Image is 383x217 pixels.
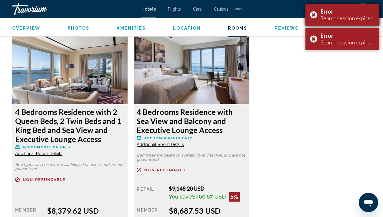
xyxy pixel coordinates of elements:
div: Retail [137,185,164,202]
div: $8,687.53 USD [169,206,246,215]
span: Photos [68,26,90,31]
div: $9,148.20 USD [169,185,246,192]
div: 5% [229,192,240,202]
h3: 4 Bedrooms Residence with Sea View and Balcony and Executive Lounge Access [137,107,246,134]
div: Search session expired. [321,39,375,46]
button: Location [173,25,201,31]
a: Flights [168,7,181,11]
button: Overview [12,25,40,31]
div: $8,379.62 USD [47,206,125,215]
a: Travorium [12,3,135,15]
a: Cars [193,7,202,11]
img: 4e6a301e-58f4-4e44-bffe-58d230932ed9.jpeg [12,29,128,104]
div: Error [321,32,375,39]
span: Additional Room Details [137,142,184,147]
button: Extra navigation items [235,4,241,14]
h3: 4 Bedrooms Residence with 2 Queen Beds, 2 Twin Beds and 1 King Bed and Sea View and Executive Lou... [15,107,125,144]
span: Accommodation Only [23,145,71,149]
button: Photos [68,25,90,31]
iframe: Кнопка, открывающая окно обмена сообщениями; идет разговор [359,193,378,212]
button: User Menu [355,3,371,15]
p: Bed types are based on availability at check-in, and are not guaranteed. [15,163,125,171]
span: Amenities [117,26,146,31]
a: Hotels [142,7,156,11]
span: Overview [12,26,40,31]
div: Error [321,8,375,15]
p: Bed types are based on availability at check-in, and are not guaranteed. [137,153,246,162]
button: Reviews [275,25,299,31]
span: Non-refundable [144,168,187,172]
span: Reviews [275,26,299,31]
button: Rooms [228,25,247,31]
span: Non-refundable [23,178,65,182]
span: Accommodation Only [144,136,192,140]
button: Amenities [117,25,146,31]
span: You save [169,193,192,200]
span: Additional Room Details [15,151,62,156]
span: Location [173,26,201,31]
span: Rooms [228,26,247,31]
span: $460.67 USD [192,193,226,200]
img: f4fa90ee-f31b-499f-8a17-7fce7e024b94.jpeg [134,29,249,104]
div: Search session expired. [321,15,375,21]
a: Cruises [214,7,228,11]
